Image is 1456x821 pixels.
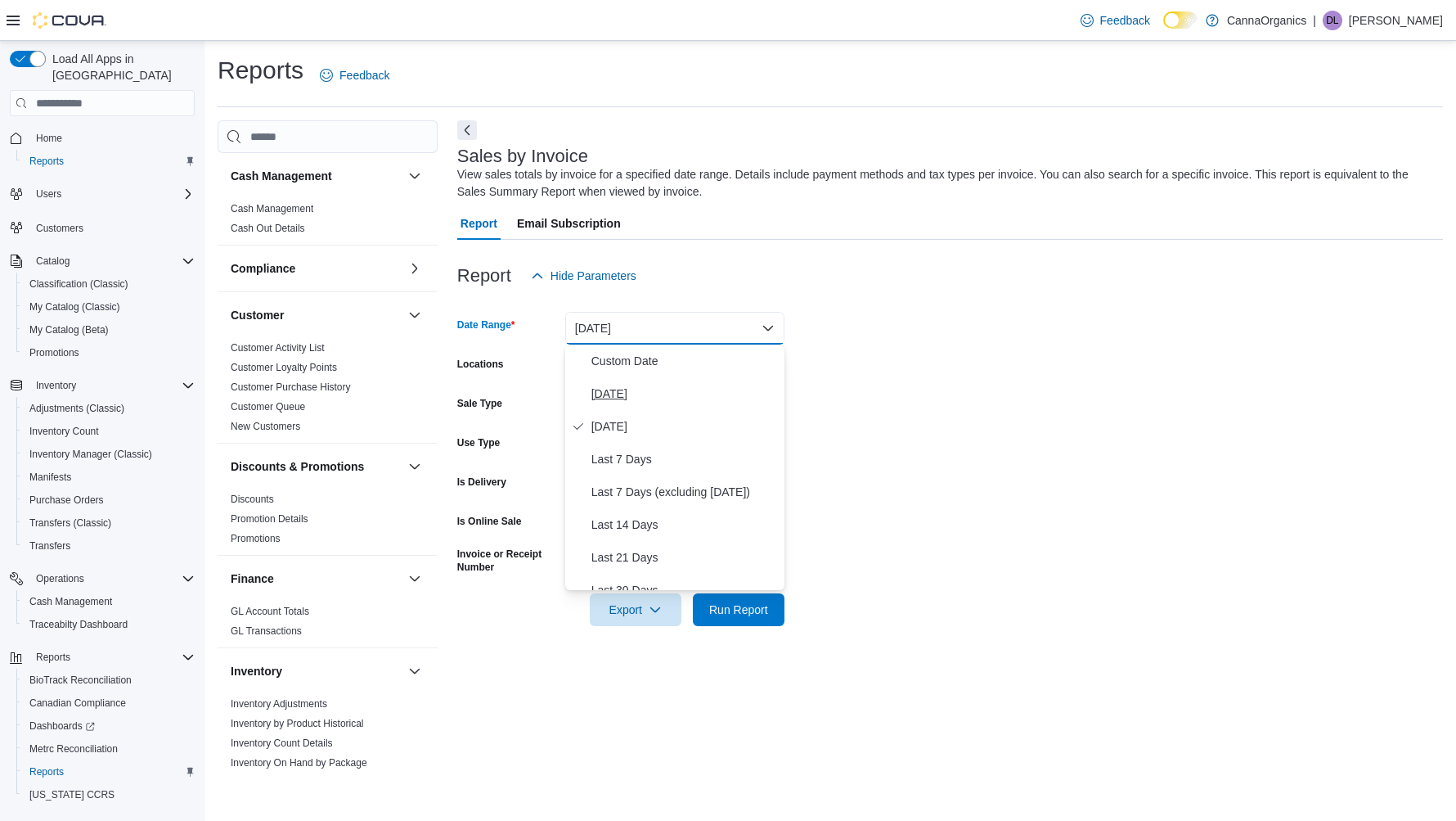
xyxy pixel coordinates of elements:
span: Promotions [23,343,195,363]
h3: Sales by Invoice [457,147,588,166]
span: BioTrack Reconciliation [23,670,195,690]
h3: Inventory [231,663,282,679]
span: Transfers [23,536,195,556]
span: Operations [36,572,84,585]
span: Feedback [339,67,389,83]
button: Purchase Orders [16,489,201,512]
label: Is Delivery [457,476,506,489]
button: Canadian Compliance [16,692,201,715]
span: Email Subscription [517,207,621,240]
a: Transfers (Classic) [23,513,118,533]
span: Customers [29,217,195,237]
span: Home [36,132,62,145]
span: [DATE] [591,417,778,436]
span: Metrc Reconciliation [29,742,118,756]
button: Inventory [3,374,201,397]
span: Customer Loyalty Points [231,361,337,374]
a: Discounts [231,494,274,505]
a: Classification (Classic) [23,274,135,294]
span: Inventory Manager (Classic) [23,444,195,464]
span: Reports [23,151,195,171]
input: Dark Mode [1163,11,1198,29]
span: Transfers (Classic) [29,517,111,530]
span: Inventory by Product Historical [231,717,364,730]
label: Invoice or Receipt Number [457,548,559,574]
span: Cash Management [231,202,313,215]
button: Catalog [3,250,201,273]
div: Discounts & Promotions [218,489,438,555]
button: Finance [231,571,402,587]
span: Promotions [29,346,79,359]
span: My Catalog (Classic) [29,300,120,314]
span: Operations [29,569,195,589]
span: Run Report [709,602,768,618]
button: Compliance [231,260,402,277]
button: Next [457,120,477,140]
p: CannaOrganics [1227,11,1306,30]
span: GL Transactions [231,625,302,638]
span: Inventory [36,379,76,392]
span: Reports [23,762,195,782]
span: Hide Parameters [550,268,636,284]
img: Cova [33,12,106,29]
a: Reports [23,151,70,171]
a: Inventory Manager (Classic) [23,444,159,464]
h3: Discounts & Promotions [231,458,364,475]
span: Users [36,187,61,201]
h3: Compliance [231,260,295,277]
h1: Reports [218,54,303,87]
button: Finance [405,569,425,589]
button: [US_STATE] CCRS [16,783,201,806]
span: Users [29,184,195,204]
span: Classification (Classic) [29,277,128,291]
button: Export [590,593,681,626]
button: Reports [16,150,201,173]
button: BioTrack Reconciliation [16,669,201,692]
button: Reports [16,760,201,783]
button: Inventory Manager (Classic) [16,443,201,466]
p: [PERSON_NAME] [1349,11,1443,30]
span: Adjustments (Classic) [29,402,124,415]
button: Metrc Reconciliation [16,738,201,760]
span: Dashboards [23,716,195,736]
button: Home [3,126,201,150]
span: Home [29,128,195,148]
a: Customer Queue [231,401,305,413]
button: Inventory Count [16,420,201,443]
button: Classification (Classic) [16,273,201,295]
button: Customer [231,307,402,323]
a: My Catalog (Classic) [23,297,127,317]
button: Hide Parameters [524,259,643,292]
label: Use Type [457,436,500,449]
span: Purchase Orders [29,494,104,507]
div: Cash Management [218,199,438,245]
a: Inventory Adjustments [231,698,327,710]
span: GL Account Totals [231,605,309,618]
h3: Report [457,266,511,286]
span: Report [461,207,497,240]
span: Inventory Adjustments [231,697,327,710]
span: Dashboards [29,720,95,733]
span: Customer Queue [231,400,305,413]
span: Dark Mode [1163,29,1164,29]
a: My Catalog (Beta) [23,320,115,340]
button: Inventory [405,661,425,681]
label: Is Online Sale [457,515,522,528]
span: Reports [29,765,64,778]
span: Customers [36,222,83,235]
label: Locations [457,358,504,371]
button: Manifests [16,466,201,489]
button: My Catalog (Classic) [16,295,201,318]
span: Inventory [29,376,195,395]
button: Cash Management [16,590,201,613]
span: Inventory Count [29,425,99,438]
span: Export [600,593,672,626]
span: Canadian Compliance [29,697,126,710]
p: | [1313,11,1316,30]
a: Cash Out Details [231,223,305,234]
a: Transfers [23,536,77,556]
span: Promotion Details [231,512,308,526]
a: Reports [23,762,70,782]
span: DL [1326,11,1338,30]
span: Cash Management [23,592,195,611]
